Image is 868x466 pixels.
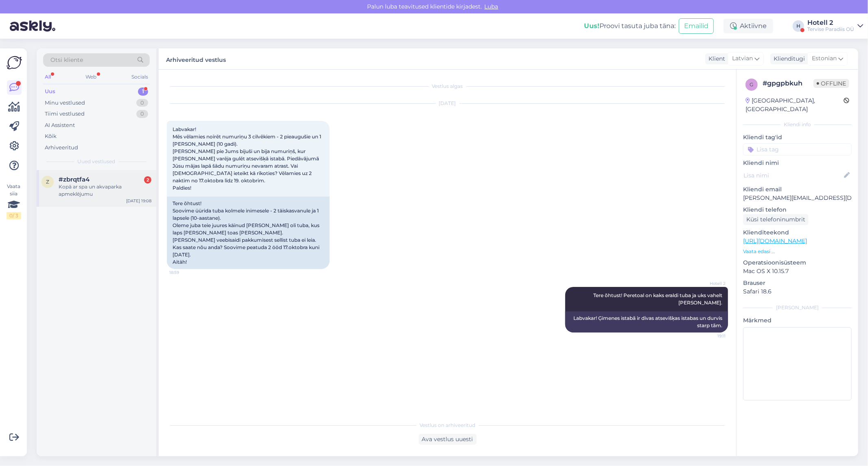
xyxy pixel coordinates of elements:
[59,176,90,183] span: #zbrqtfa4
[482,3,501,10] span: Luba
[746,96,844,114] div: [GEOGRAPHIC_DATA], [GEOGRAPHIC_DATA]
[705,55,725,63] div: Klient
[743,258,852,267] p: Operatsioonisüsteem
[136,99,148,107] div: 0
[126,198,151,204] div: [DATE] 19:08
[743,121,852,128] div: Kliendi info
[45,132,57,140] div: Kõik
[732,54,753,63] span: Latvian
[43,72,52,82] div: All
[743,248,852,255] p: Vaata edasi ...
[167,83,728,90] div: Vestlus algas
[743,237,807,245] a: [URL][DOMAIN_NAME]
[593,292,724,306] span: Tere õhtust! Peretoal on kaks eraldi tuba ja uks vahelt [PERSON_NAME].
[565,311,728,333] div: Labvakar! Ģimenes istabā ir divas atsevišķas istabas un durvis starp tām.
[743,185,852,194] p: Kliendi email
[679,18,714,34] button: Emailid
[743,228,852,237] p: Klienditeekond
[45,144,78,152] div: Arhiveeritud
[743,171,842,180] input: Lisa nimi
[743,279,852,287] p: Brauser
[7,212,21,219] div: 0 / 3
[7,55,22,70] img: Askly Logo
[743,143,852,155] input: Lisa tag
[584,21,676,31] div: Proovi tasuta juba täna:
[695,280,726,287] span: Hotell 2
[166,53,226,64] label: Arhiveeritud vestlus
[750,81,754,88] span: g
[59,183,151,198] div: Kopā ar spa un akvaparka apmeklējumu
[144,176,151,184] div: 2
[743,194,852,202] p: [PERSON_NAME][EMAIL_ADDRESS][DOMAIN_NAME]
[130,72,150,82] div: Socials
[50,56,83,64] span: Otsi kliente
[419,434,477,445] div: Ava vestlus uuesti
[584,22,599,30] b: Uus!
[743,206,852,214] p: Kliendi telefon
[138,88,148,96] div: 1
[743,316,852,325] p: Märkmed
[78,158,116,165] span: Uued vestlused
[420,422,475,429] span: Vestlus on arhiveeritud
[763,79,813,88] div: # gpgpbkuh
[45,121,75,129] div: AI Assistent
[807,20,863,33] a: Hotell 2Tervise Paradiis OÜ
[743,267,852,276] p: Mac OS X 10.15.7
[743,159,852,167] p: Kliendi nimi
[173,126,322,191] span: Labvakar! Mēs vēlamies noīrēt numuriņu 3 cilvēkiem - 2 pieaugušie un 1 [PERSON_NAME] (10 gadi). [...
[45,110,85,118] div: Tiimi vestlused
[807,26,854,33] div: Tervise Paradiis OÜ
[770,55,805,63] div: Klienditugi
[813,79,849,88] span: Offline
[45,88,55,96] div: Uus
[46,179,49,185] span: z
[167,100,728,107] div: [DATE]
[84,72,98,82] div: Web
[743,214,809,225] div: Küsi telefoninumbrit
[7,183,21,219] div: Vaata siia
[793,20,804,32] div: H
[136,110,148,118] div: 0
[169,269,200,276] span: 18:59
[743,133,852,142] p: Kliendi tag'id
[743,287,852,296] p: Safari 18.6
[167,197,330,269] div: Tere õhtust! Soovime üürida tuba kolmele inimesele - 2 täiskasvanule ja 1 lapsele (10-aastane). O...
[743,304,852,311] div: [PERSON_NAME]
[45,99,85,107] div: Minu vestlused
[695,333,726,339] span: 19:11
[724,19,773,33] div: Aktiivne
[807,20,854,26] div: Hotell 2
[812,54,837,63] span: Estonian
